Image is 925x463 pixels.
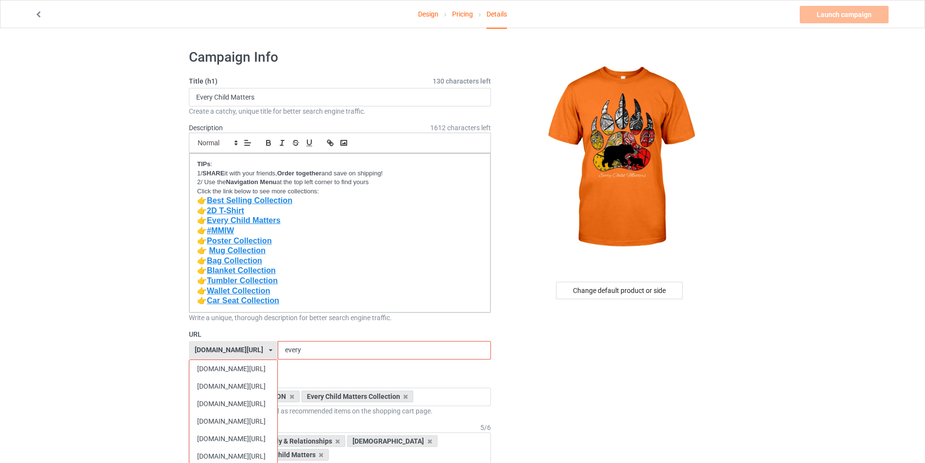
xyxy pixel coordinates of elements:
strong: 👉 [197,206,207,215]
div: [DOMAIN_NAME][URL] [189,395,277,412]
strong: 👉 [197,226,207,235]
div: Details [487,0,507,29]
a: #MMIW [207,226,234,235]
strong: 👉 [197,286,207,295]
div: 5 / 6 [480,423,491,432]
label: Title (h1) [189,76,491,86]
p: 1/ it with your friends, and save on shipping! [197,169,483,178]
strong: Navigation Menu [226,178,276,186]
strong: 👉 [197,246,207,255]
div: Change default product or side [556,282,683,299]
a: Poster Collection [207,236,272,245]
strong: 👉 [197,296,207,305]
div: URL already in use [189,360,491,369]
div: [DOMAIN_NAME][URL] [189,360,277,377]
div: [DOMAIN_NAME][URL] [189,377,277,395]
a: Car Seat Collection [207,296,279,305]
div: [DOMAIN_NAME][URL] [189,412,277,430]
div: Every Child Matters Collection [302,391,414,402]
a: Blanket Collection [207,266,276,274]
strong: 👉 [197,236,207,245]
h1: Campaign Info [189,49,491,66]
strong: SHARE [202,170,225,177]
div: Write a unique, thorough description for better search engine traffic. [189,313,491,323]
a: Best Selling Collection [207,196,292,205]
strong: 👉 [197,196,207,205]
a: Pricing [452,0,473,28]
strong: TIPs [197,160,210,168]
label: URL [189,329,491,339]
a: Bag Collection [207,256,262,265]
div: Storefront items are displayed as recommended items on the shopping cart page. [189,406,491,416]
label: Description [189,124,223,132]
a: 2D T-Shirt [207,206,244,215]
p: 2/ Use the at the top left corner to find yours [197,178,483,187]
a: Every Child Matters [207,216,281,224]
strong: 👉 [197,276,207,285]
div: Family & Relationships [256,435,346,447]
span: 1612 characters left [430,123,491,133]
div: [DOMAIN_NAME][URL] [189,430,277,447]
strong: Order together [277,170,321,177]
a: Mug Collection [209,246,266,255]
a: Design [418,0,438,28]
div: [DEMOGRAPHIC_DATA] [347,435,437,447]
div: Every Child Matters [250,449,329,461]
strong: 👉 [197,216,207,224]
a: Wallet Collection [207,286,270,295]
p: : [197,160,483,169]
span: 130 characters left [433,76,491,86]
strong: 👉 [197,266,207,274]
a: Tumbler Collection [207,276,278,285]
strong: 👉 [197,256,207,265]
p: Click the link below to see more collections: [197,187,483,196]
div: [DOMAIN_NAME][URL] [195,346,263,353]
label: Storefront [189,376,491,386]
div: Create a catchy, unique title for better search engine traffic. [189,106,491,116]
